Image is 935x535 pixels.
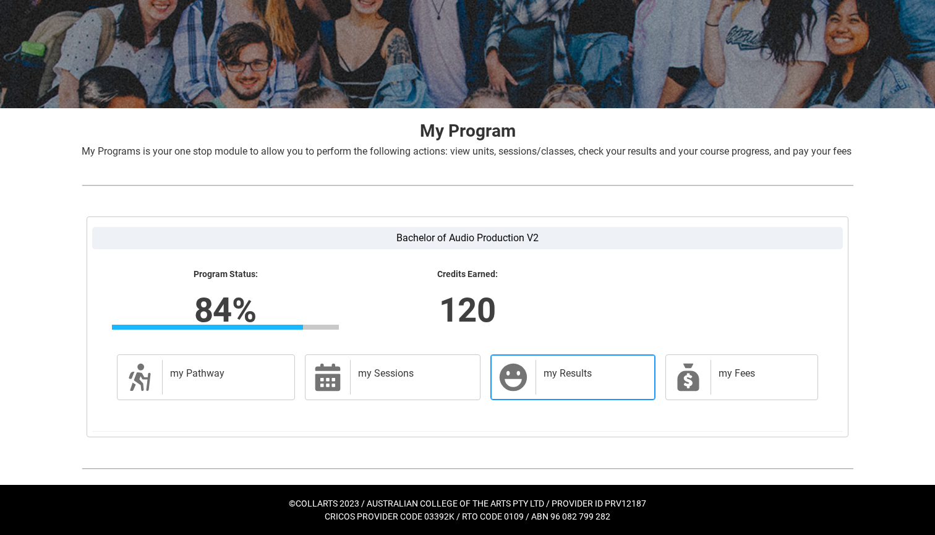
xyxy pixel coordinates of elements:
[275,285,660,335] lightning-formatted-number: 120
[92,227,843,249] label: Bachelor of Audio Production V2
[32,285,418,335] lightning-formatted-number: 84%
[354,269,581,280] lightning-formatted-text: Credits Earned:
[82,145,852,157] span: My Programs is your one stop module to allow you to perform the following actions: view units, se...
[544,367,643,380] h2: my Results
[358,367,467,380] h2: my Sessions
[673,362,703,392] span: My Payments
[112,325,339,330] div: Progress Bar
[665,354,818,400] a: my Fees
[82,179,853,192] img: REDU_GREY_LINE
[170,367,282,380] h2: my Pathway
[490,354,655,400] a: my Results
[420,121,516,141] strong: My Program
[112,269,339,280] lightning-formatted-text: Program Status:
[305,354,480,400] a: my Sessions
[117,354,295,400] a: my Pathway
[719,367,805,380] h2: my Fees
[82,462,853,475] img: REDU_GREY_LINE
[125,362,155,392] span: Description of icon when needed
